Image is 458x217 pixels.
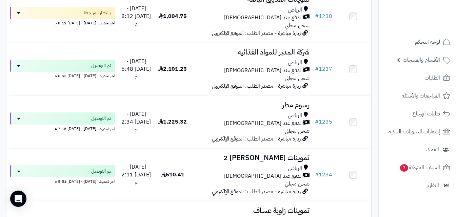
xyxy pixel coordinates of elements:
span: شحن مجاني [285,21,310,29]
span: زيارة مباشرة - مصدر الطلب: الموقع الإلكتروني [212,29,301,37]
h3: تموينات [PERSON_NAME] 2 [194,154,310,162]
span: طلبات الإرجاع [413,109,440,118]
span: # [315,118,319,126]
span: الرياض [288,165,302,172]
span: السلات المتروكة [399,163,440,172]
span: # [315,12,319,20]
span: 510.41 [161,171,184,179]
span: # [315,171,319,179]
span: لوحة التحكم [415,37,440,47]
span: [DATE] - [DATE] 2:11 م [121,163,151,187]
span: زيارة مباشرة - مصدر الطلب: الموقع الإلكتروني [212,135,301,143]
span: العملاء [426,145,439,154]
a: لوحة التحكم [383,34,454,50]
h3: شركة المدبر للمواد الغذائيه [194,48,310,56]
a: #1235 [315,118,332,126]
a: السلات المتروكة7 [383,159,454,176]
a: إشعارات التحويلات البنكية [383,124,454,140]
h3: رسوم مطر [194,101,310,109]
span: تم التوصيل [91,62,111,69]
span: 2,101.25 [158,65,187,73]
span: الرياض [288,112,302,120]
a: طلبات الإرجاع [383,106,454,122]
div: اخر تحديث: [DATE] - [DATE] 7:15 م [10,125,115,132]
span: الطلبات [424,73,440,83]
span: زيارة مباشرة - مصدر الطلب: الموقع الإلكتروني [212,188,301,196]
div: اخر تحديث: [DATE] - [DATE] 8:12 م [10,19,115,26]
span: [DATE] - [DATE] 2:34 م [121,110,151,134]
span: زيارة مباشرة - مصدر الطلب: الموقع الإلكتروني [212,82,301,90]
span: تم التوصيل [91,115,111,122]
span: المراجعات والأسئلة [402,91,440,101]
a: #1234 [315,171,332,179]
h3: تموينات زاوية عساف [194,207,310,215]
a: العملاء [383,142,454,158]
span: شحن مجاني [285,127,310,135]
a: الطلبات [383,70,454,86]
span: 1,004.75 [158,12,187,20]
span: الدفع عند [DEMOGRAPHIC_DATA] [224,172,303,180]
span: الرياض [288,6,302,14]
a: #1238 [315,12,332,20]
span: [DATE] - [DATE] 5:48 م [121,57,151,81]
span: إشعارات التحويلات البنكية [389,127,440,136]
div: اخر تحديث: [DATE] - [DATE] 5:51 م [10,177,115,185]
img: logo-2.png [412,8,452,22]
span: الرياض [288,59,302,67]
span: 7 [400,164,409,172]
span: شحن مجاني [285,74,310,82]
a: المراجعات والأسئلة [383,88,454,104]
span: الأقسام والمنتجات [403,55,440,65]
span: [DATE] - [DATE] 8:12 م [121,4,151,28]
a: #1237 [315,65,332,73]
span: الدفع عند [DEMOGRAPHIC_DATA] [224,14,303,22]
span: تم التوصيل [91,168,111,175]
span: 1,225.32 [158,118,187,126]
span: # [315,65,319,73]
div: اخر تحديث: [DATE] - [DATE] 8:53 م [10,72,115,79]
span: بانتظار المراجعة [84,9,111,16]
span: الدفع عند [DEMOGRAPHIC_DATA] [224,120,303,127]
span: شحن مجاني [285,180,310,188]
div: Open Intercom Messenger [10,191,26,207]
span: التقارير [426,181,439,190]
span: الدفع عند [DEMOGRAPHIC_DATA] [224,67,303,74]
a: التقارير [383,177,454,194]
